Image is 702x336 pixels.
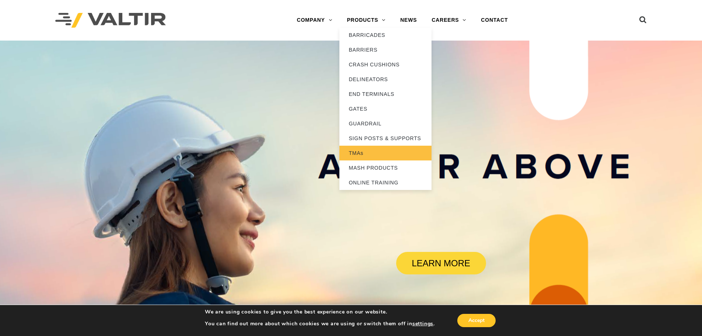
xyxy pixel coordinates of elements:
a: CRASH CUSHIONS [339,57,432,72]
a: CAREERS [424,13,474,28]
a: GATES [339,101,432,116]
a: ONLINE TRAINING [339,175,432,190]
a: COMPANY [289,13,339,28]
a: BARRIERS [339,42,432,57]
a: MASH PRODUCTS [339,160,432,175]
p: You can find out more about which cookies we are using or switch them off in . [205,321,435,327]
a: PRODUCTS [339,13,393,28]
a: SIGN POSTS & SUPPORTS [339,131,432,146]
a: END TERMINALS [339,87,432,101]
button: Accept [457,314,496,327]
a: GUARDRAIL [339,116,432,131]
img: Valtir [55,13,166,28]
a: TMAs [339,146,432,160]
a: LEARN MORE [396,252,486,274]
a: CONTACT [474,13,515,28]
a: BARRICADES [339,28,432,42]
a: NEWS [393,13,424,28]
button: settings [412,321,433,327]
p: We are using cookies to give you the best experience on our website. [205,309,435,315]
a: DELINEATORS [339,72,432,87]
